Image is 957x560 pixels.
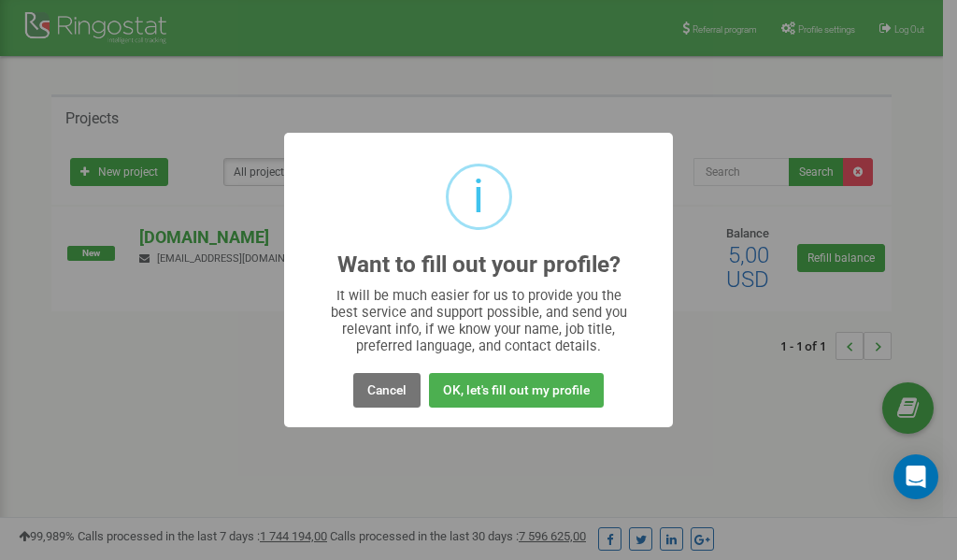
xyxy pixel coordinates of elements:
[473,166,484,227] div: i
[321,287,636,354] div: It will be much easier for us to provide you the best service and support possible, and send you ...
[893,454,938,499] div: Open Intercom Messenger
[429,373,604,408] button: OK, let's fill out my profile
[337,252,621,278] h2: Want to fill out your profile?
[353,373,421,408] button: Cancel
